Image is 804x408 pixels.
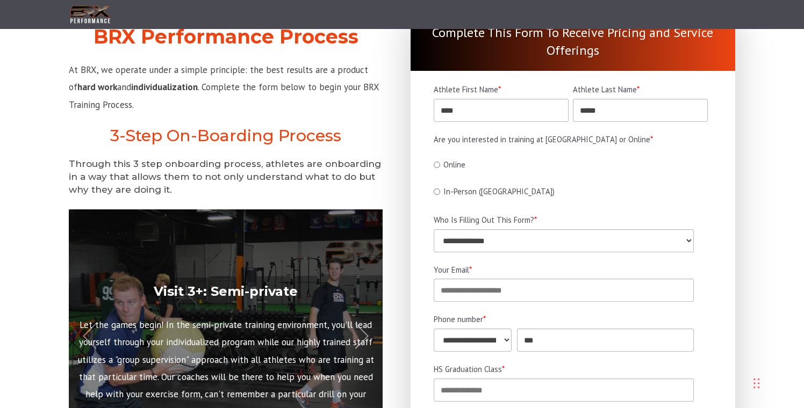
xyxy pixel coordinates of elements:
span: HS Graduation Class [434,364,502,374]
span: Your Email [434,265,469,275]
span: Who Is Filling Out This Form? [434,215,534,225]
img: BRX Transparent Logo-2 [69,4,112,26]
div: Complete This Form To Receive Pricing and Service Offerings [411,12,735,71]
h2: 3-Step On-Boarding Process [69,126,383,145]
strong: hard work [77,81,117,93]
input: In-Person ([GEOGRAPHIC_DATA]) [434,188,440,195]
span: Online [443,159,465,170]
span: Phone number [434,314,483,324]
span: . Complete the form below to begin your BRX Training Process. [69,81,379,110]
span: In-Person ([GEOGRAPHIC_DATA]) [443,186,555,196]
iframe: Chat Widget [645,292,804,408]
h5: Through this 3 step onboarding process, athletes are onboarding in a way that allows them to not ... [69,158,383,196]
strong: Visit 3+: Semi-private [154,283,298,298]
span: Are you interested in training at [GEOGRAPHIC_DATA] or Online [434,134,650,144]
span: At BRX, we operate under a simple principle: the best results are a product of [69,64,368,93]
h2: BRX Performance Process [69,25,383,48]
span: Athlete First Name [434,84,498,94]
span: and [117,81,131,93]
div: Drag [753,367,760,399]
span: Athlete Last Name [573,84,637,94]
strong: individualization [131,81,198,93]
input: Online [434,162,440,168]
